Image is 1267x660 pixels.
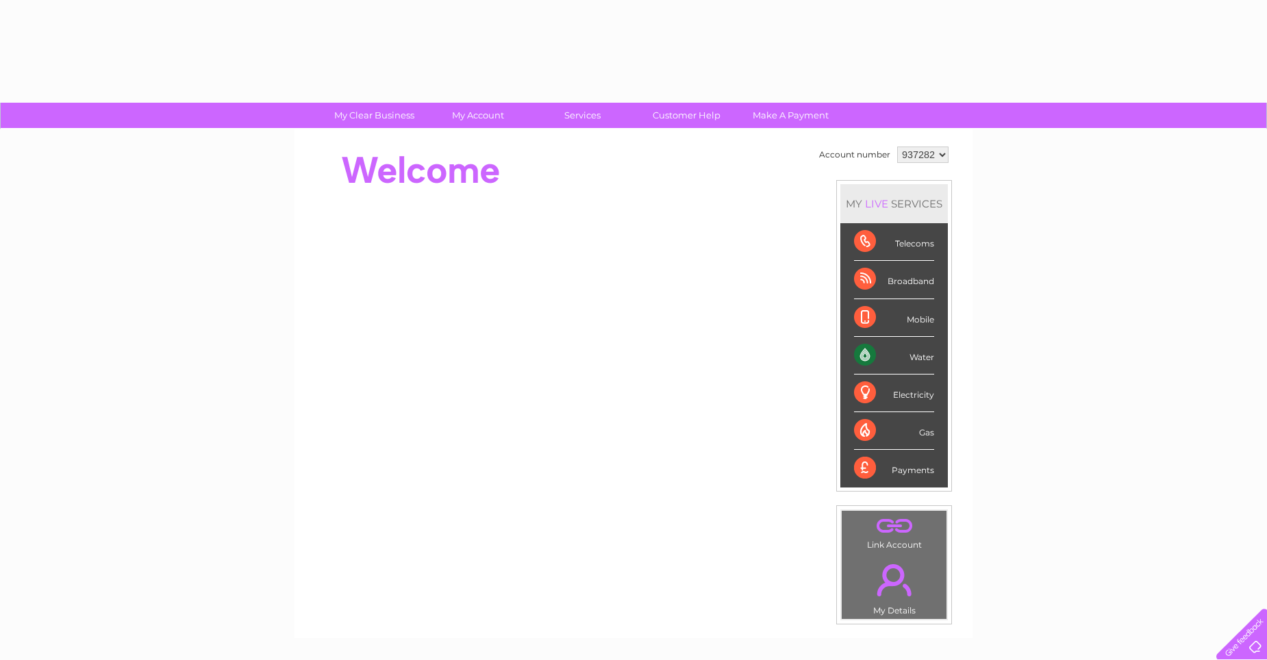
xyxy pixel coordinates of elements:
td: My Details [841,553,947,620]
a: Services [526,103,639,128]
div: Mobile [854,299,934,337]
div: Telecoms [854,223,934,261]
div: Electricity [854,375,934,412]
a: My Account [422,103,535,128]
div: Gas [854,412,934,450]
div: MY SERVICES [840,184,948,223]
div: Payments [854,450,934,487]
td: Account number [816,143,894,166]
td: Link Account [841,510,947,553]
a: . [845,514,943,538]
a: Customer Help [630,103,743,128]
div: LIVE [862,197,891,210]
a: Make A Payment [734,103,847,128]
div: Water [854,337,934,375]
a: . [845,556,943,604]
a: My Clear Business [318,103,431,128]
div: Broadband [854,261,934,299]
